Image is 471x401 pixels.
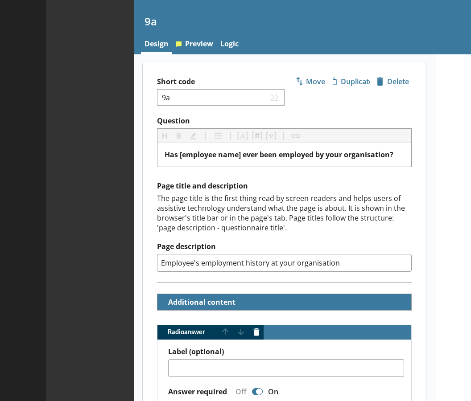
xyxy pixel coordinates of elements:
[168,387,227,397] label: Answer required
[165,150,404,160] div: Question
[228,387,250,397] div: Off
[157,242,412,251] label: Page description
[292,74,329,89] button: Move
[141,35,172,54] a: Design
[268,93,281,102] span: 22
[165,150,393,160] span: Has [employee name] ever been employed by your organisation?
[217,35,242,54] a: Logic
[374,74,411,89] span: Delete
[157,77,284,86] label: Short code
[292,74,329,89] span: Move
[333,74,370,89] span: Duplicate
[157,116,412,126] label: Question
[374,74,411,89] button: Delete
[168,347,404,356] label: Label (optional)
[172,35,217,54] a: Preview
[157,329,218,335] span: Radio answer
[157,193,412,233] div: The page title is the first thing read by screen readers and helps users of assistive technology ...
[161,294,237,310] button: Additional content
[157,181,412,191] h2: Page title and description
[249,325,264,340] button: Delete answer
[333,74,370,89] button: Duplicate
[264,387,285,397] div: On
